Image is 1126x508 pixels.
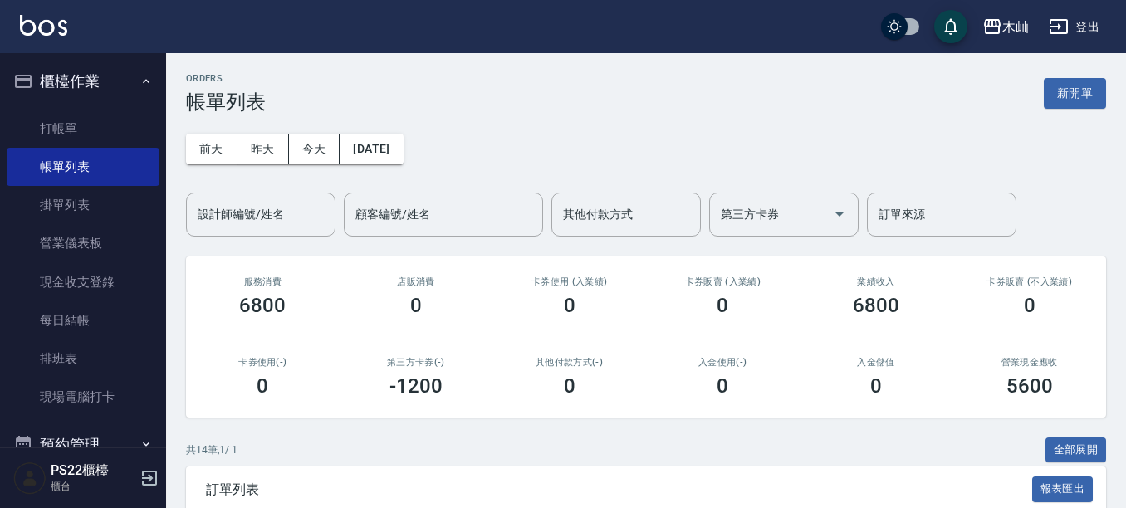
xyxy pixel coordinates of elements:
a: 排班表 [7,339,159,378]
h3: 0 [717,374,728,398]
h3: 0 [870,374,882,398]
h3: 服務消費 [206,276,320,287]
h3: -1200 [389,374,443,398]
h2: 營業現金應收 [972,357,1086,368]
h2: 卡券販賣 (入業績) [666,276,780,287]
h2: 卡券使用 (入業績) [512,276,626,287]
h3: 6800 [853,294,899,317]
button: 昨天 [237,134,289,164]
a: 營業儀表板 [7,224,159,262]
h3: 0 [564,294,575,317]
button: [DATE] [340,134,403,164]
a: 帳單列表 [7,148,159,186]
h3: 0 [257,374,268,398]
a: 每日結帳 [7,301,159,339]
button: 新開單 [1044,78,1106,109]
a: 現金收支登錄 [7,263,159,301]
h2: ORDERS [186,73,266,84]
a: 打帳單 [7,110,159,148]
h2: 其他付款方式(-) [512,357,626,368]
h2: 入金儲值 [820,357,933,368]
h2: 第三方卡券(-) [360,357,473,368]
h3: 6800 [239,294,286,317]
h2: 店販消費 [360,276,473,287]
img: Logo [20,15,67,36]
h5: PS22櫃檯 [51,462,135,479]
button: 前天 [186,134,237,164]
span: 訂單列表 [206,481,1032,498]
h3: 5600 [1006,374,1053,398]
button: save [934,10,967,43]
button: 報表匯出 [1032,476,1094,502]
button: 木屾 [976,10,1035,44]
a: 新開單 [1044,85,1106,100]
button: 全部展開 [1045,437,1107,463]
button: 櫃檯作業 [7,60,159,103]
button: 預約管理 [7,423,159,466]
p: 共 14 筆, 1 / 1 [186,442,237,457]
h2: 入金使用(-) [666,357,780,368]
h3: 0 [1024,294,1035,317]
h2: 卡券販賣 (不入業績) [972,276,1086,287]
div: 木屾 [1002,17,1029,37]
h3: 0 [564,374,575,398]
button: Open [826,201,853,227]
a: 掛單列表 [7,186,159,224]
button: 今天 [289,134,340,164]
h2: 卡券使用(-) [206,357,320,368]
button: 登出 [1042,12,1106,42]
img: Person [13,462,47,495]
p: 櫃台 [51,479,135,494]
h3: 0 [410,294,422,317]
a: 現場電腦打卡 [7,378,159,416]
h3: 0 [717,294,728,317]
h3: 帳單列表 [186,90,266,114]
h2: 業績收入 [820,276,933,287]
a: 報表匯出 [1032,481,1094,496]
